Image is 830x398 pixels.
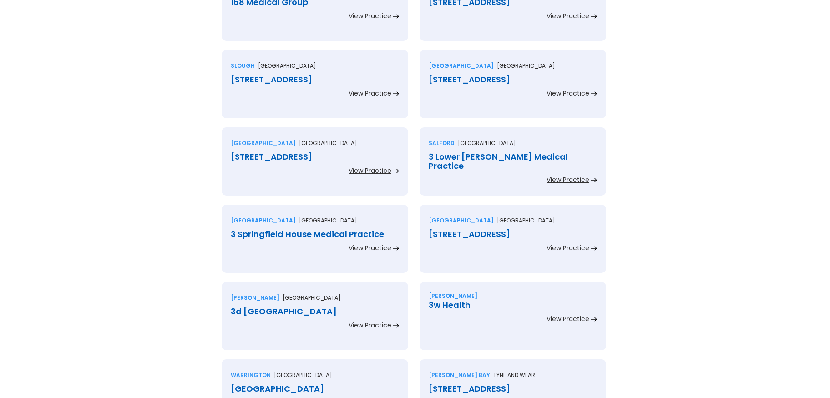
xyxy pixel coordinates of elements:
[429,384,597,393] div: [STREET_ADDRESS]
[420,50,606,127] a: [GEOGRAPHIC_DATA][GEOGRAPHIC_DATA][STREET_ADDRESS]View Practice
[429,139,455,148] div: Salford
[547,175,589,184] div: View Practice
[222,127,408,205] a: [GEOGRAPHIC_DATA][GEOGRAPHIC_DATA][STREET_ADDRESS]View Practice
[258,61,316,71] p: [GEOGRAPHIC_DATA]
[429,292,477,301] div: [PERSON_NAME]
[231,152,399,161] div: [STREET_ADDRESS]
[231,139,296,148] div: [GEOGRAPHIC_DATA]
[547,11,589,20] div: View Practice
[222,282,408,359] a: [PERSON_NAME][GEOGRAPHIC_DATA]3d [GEOGRAPHIC_DATA]View Practice
[231,371,271,380] div: Warrington
[231,216,296,225] div: [GEOGRAPHIC_DATA]
[429,371,490,380] div: [PERSON_NAME] bay
[547,243,589,252] div: View Practice
[222,50,408,127] a: Slough[GEOGRAPHIC_DATA][STREET_ADDRESS]View Practice
[349,243,391,252] div: View Practice
[231,384,399,393] div: [GEOGRAPHIC_DATA]
[429,216,494,225] div: [GEOGRAPHIC_DATA]
[497,61,555,71] p: [GEOGRAPHIC_DATA]
[493,371,535,380] p: Tyne and wear
[283,293,341,302] p: [GEOGRAPHIC_DATA]
[299,216,357,225] p: [GEOGRAPHIC_DATA]
[349,11,391,20] div: View Practice
[222,205,408,282] a: [GEOGRAPHIC_DATA][GEOGRAPHIC_DATA]3 Springfield House Medical PracticeView Practice
[274,371,332,380] p: [GEOGRAPHIC_DATA]
[349,166,391,175] div: View Practice
[420,127,606,205] a: Salford[GEOGRAPHIC_DATA]3 Lower [PERSON_NAME] Medical PracticeView Practice
[231,61,255,71] div: Slough
[420,282,606,359] a: [PERSON_NAME]3w HealthView Practice
[349,321,391,330] div: View Practice
[420,205,606,282] a: [GEOGRAPHIC_DATA][GEOGRAPHIC_DATA][STREET_ADDRESS]View Practice
[231,293,279,302] div: [PERSON_NAME]
[429,61,494,71] div: [GEOGRAPHIC_DATA]
[429,75,597,84] div: [STREET_ADDRESS]
[458,139,516,148] p: [GEOGRAPHIC_DATA]
[231,307,399,316] div: 3d [GEOGRAPHIC_DATA]
[231,75,399,84] div: [STREET_ADDRESS]
[429,301,597,310] div: 3w Health
[349,89,391,98] div: View Practice
[497,216,555,225] p: [GEOGRAPHIC_DATA]
[547,314,589,323] div: View Practice
[231,230,399,239] div: 3 Springfield House Medical Practice
[299,139,357,148] p: [GEOGRAPHIC_DATA]
[547,89,589,98] div: View Practice
[429,152,597,171] div: 3 Lower [PERSON_NAME] Medical Practice
[429,230,597,239] div: [STREET_ADDRESS]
